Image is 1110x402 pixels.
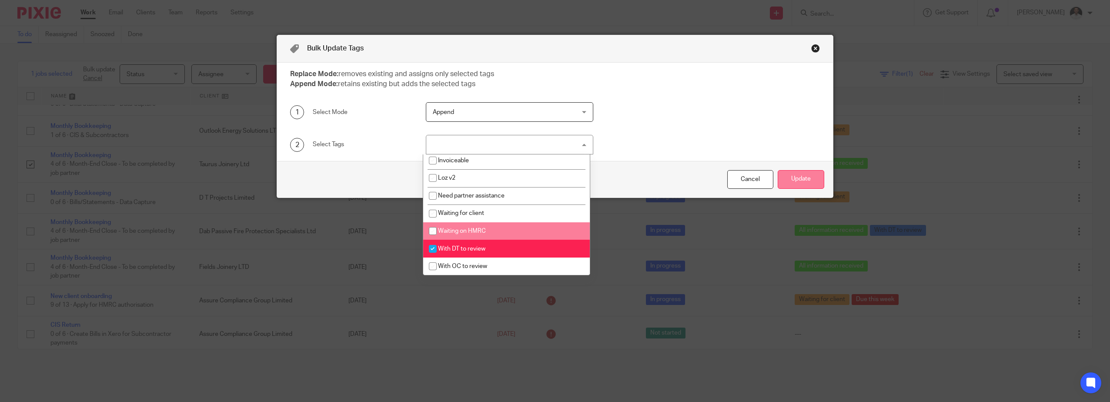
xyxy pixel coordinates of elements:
[290,70,494,77] span: removes existing and assigns only selected tags
[778,170,824,189] button: Update
[727,170,773,189] div: Close this dialog window
[438,228,486,234] span: Waiting on HMRC
[438,193,505,199] span: Need partner assistance
[438,175,455,181] span: Loz v2
[433,109,454,115] span: Append
[313,140,412,149] div: Select Tags
[290,80,475,87] span: retains existing but adds the selected tags
[438,210,484,216] span: Waiting for client
[313,108,412,117] div: Select Mode
[438,263,487,269] span: With OC to review
[290,70,338,77] b: Replace Mode:
[811,44,820,53] div: Close this dialog window
[290,105,304,119] div: 1
[438,246,485,252] span: With DT to review
[438,157,469,164] span: Invoiceable
[307,45,364,52] span: Bulk Update Tags
[290,80,338,87] b: Append Mode:
[290,138,304,152] div: 2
